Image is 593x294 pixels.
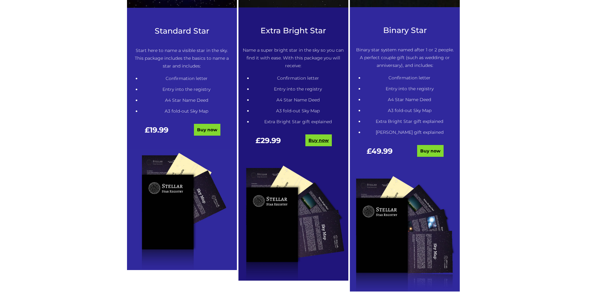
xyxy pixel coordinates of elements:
[252,85,344,93] li: Entry into the registry
[364,118,455,125] li: Extra Bright Star gift explained
[141,107,233,115] li: A3 fold-out Sky Map
[252,107,344,115] li: A3 fold-out Sky Map
[354,26,455,35] h3: Binary Star
[243,46,344,70] p: Name a super bright star in the sky so you can find it with ease. With this package you will rece...
[243,137,294,151] div: £
[150,125,168,134] span: 19.99
[238,160,348,281] img: tucked-1
[417,145,444,157] a: Buy now
[371,147,393,156] span: 49.99
[141,75,233,82] li: Confirmation letter
[141,86,233,93] li: Entry into the registry
[131,26,233,35] h3: Standard Star
[364,74,455,82] li: Confirmation letter
[141,96,233,104] li: A4 Star Name Deed
[364,96,455,104] li: A4 Star Name Deed
[354,46,455,69] p: Binary star system named after 1 or 2 people. A perfect couple gift (such as wedding or anniversa...
[252,96,344,104] li: A4 Star Name Deed
[305,134,332,146] a: Buy now
[252,118,344,126] li: Extra Bright Star gift explained
[131,126,182,140] div: £
[243,26,344,35] h3: Extra Bright Star
[252,74,344,82] li: Confirmation letter
[131,47,233,70] p: Start here to name a visible star in the sky. This package includes the basics to name a star and...
[364,107,455,114] li: A3 fold-out Sky Map
[127,149,237,270] img: tucked-0
[350,170,460,292] img: tucked-2
[364,128,455,136] li: [PERSON_NAME] gift explained
[194,124,220,136] a: Buy now
[261,136,281,145] span: 29.99
[364,85,455,93] li: Entry into the registry
[354,147,405,161] div: £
